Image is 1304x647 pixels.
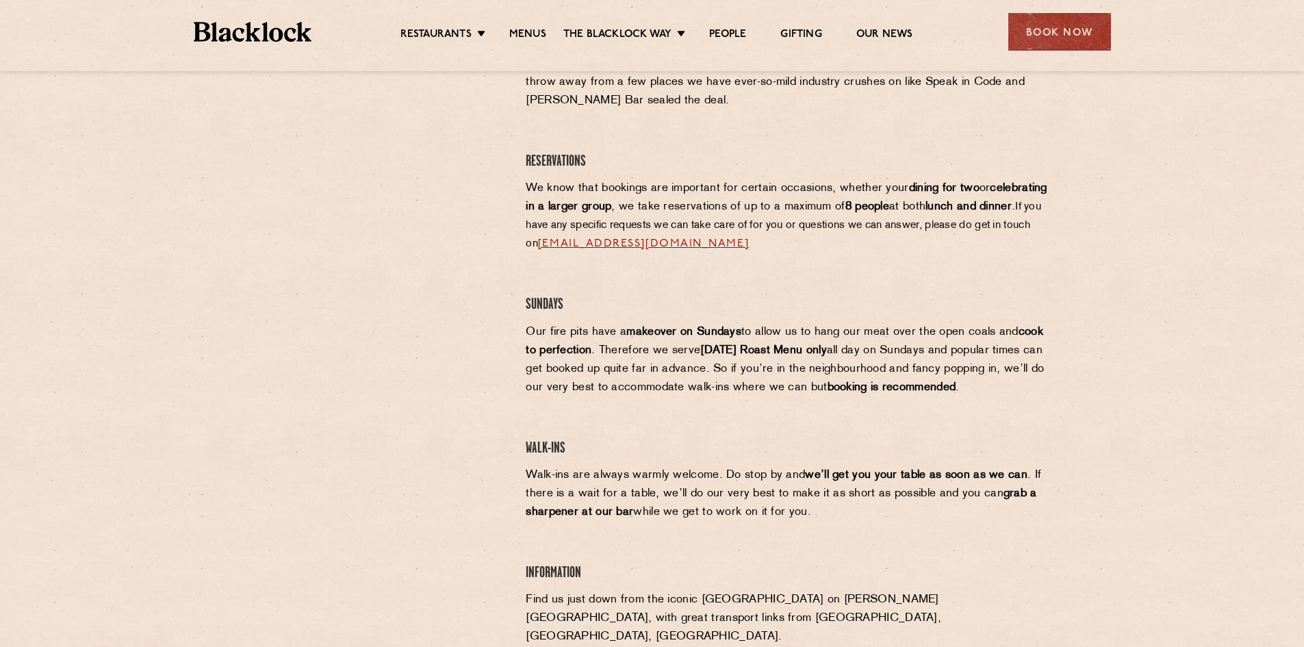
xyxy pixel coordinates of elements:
[526,327,1043,356] strong: cook to perfection
[526,591,1051,646] p: Find us just down from the iconic [GEOGRAPHIC_DATA] on [PERSON_NAME][GEOGRAPHIC_DATA], with great...
[194,22,312,42] img: BL_Textured_Logo-footer-cropped.svg
[526,440,1051,458] h4: Walk-Ins
[805,470,1027,481] strong: we’ll get you your table as soon as we can
[925,201,1012,212] strong: lunch and dinner
[526,153,1051,171] h4: Reservations
[538,238,749,249] a: [EMAIL_ADDRESS][DOMAIN_NAME]
[1008,13,1111,51] div: Book Now
[700,345,827,356] strong: [DATE] Roast Menu only
[526,323,1051,397] p: Our fire pits have a to allow us to hang our meat over the open coals and . Therefore we serve al...
[780,28,821,43] a: Gifting
[626,327,741,338] strong: makeover on Sundays
[828,382,956,393] strong: booking is recommended
[509,28,546,43] a: Menus
[526,488,1036,518] strong: grab a sharpener at our bar
[526,202,1041,249] span: If you have any specific requests we can take care of for you or questions we can answer, please ...
[909,183,980,194] strong: dining for two
[526,296,1051,314] h4: Sundays
[526,179,1051,253] p: We know that bookings are important for certain occasions, whether your or , we take reservations...
[845,201,889,212] strong: 8 people
[856,28,913,43] a: Our News
[526,466,1051,522] p: Walk-ins are always warmly welcome. Do stop by and . If there is a wait for a table, we’ll do our...
[400,28,472,43] a: Restaurants
[563,28,672,43] a: The Blacklock Way
[709,28,746,43] a: People
[526,564,1051,583] h4: Information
